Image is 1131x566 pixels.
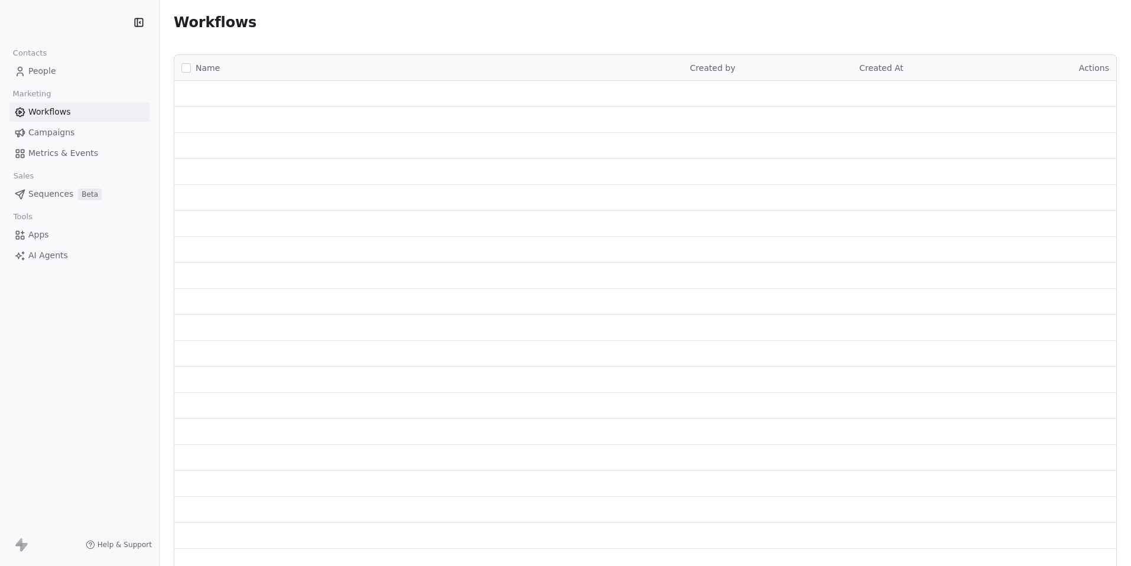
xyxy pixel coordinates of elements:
[78,188,102,200] span: Beta
[28,147,98,160] span: Metrics & Events
[9,225,149,245] a: Apps
[859,63,903,73] span: Created At
[196,62,220,74] span: Name
[8,208,37,226] span: Tools
[9,144,149,163] a: Metrics & Events
[9,184,149,204] a: SequencesBeta
[28,65,56,77] span: People
[86,540,152,549] a: Help & Support
[8,167,39,185] span: Sales
[28,229,49,241] span: Apps
[97,540,152,549] span: Help & Support
[1079,63,1109,73] span: Actions
[9,61,149,81] a: People
[28,106,71,118] span: Workflows
[9,102,149,122] a: Workflows
[8,85,56,103] span: Marketing
[28,126,74,139] span: Campaigns
[9,246,149,265] a: AI Agents
[690,63,735,73] span: Created by
[28,249,68,262] span: AI Agents
[8,44,52,62] span: Contacts
[28,188,73,200] span: Sequences
[174,14,256,31] span: Workflows
[9,123,149,142] a: Campaigns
